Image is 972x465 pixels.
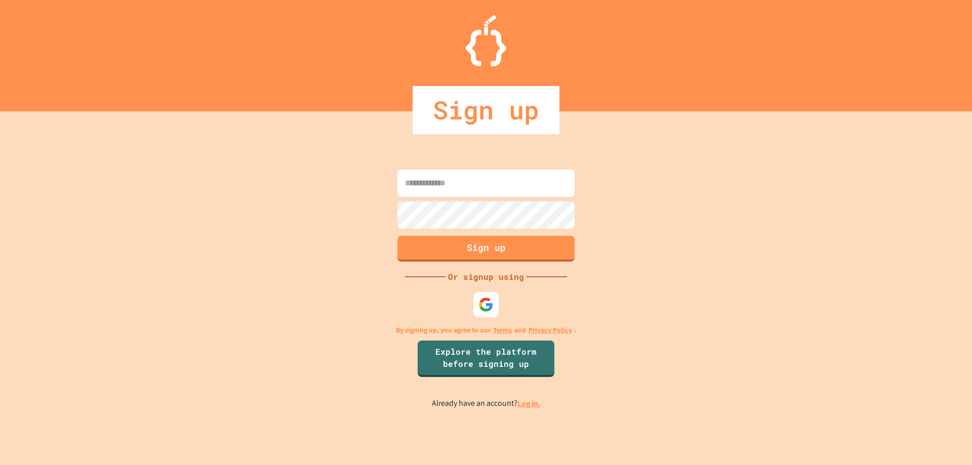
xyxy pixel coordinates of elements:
[466,15,506,66] img: Logo.svg
[397,236,575,262] button: Sign up
[529,325,572,335] a: Privacy Policy
[478,297,494,312] img: google-icon.svg
[493,325,512,335] a: Terms
[445,271,526,283] div: Or signup using
[413,86,559,134] div: Sign up
[517,398,541,409] a: Log in.
[418,341,554,377] a: Explore the platform before signing up
[432,397,541,410] p: Already have an account?
[396,325,577,335] p: By signing up, you agree to our and .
